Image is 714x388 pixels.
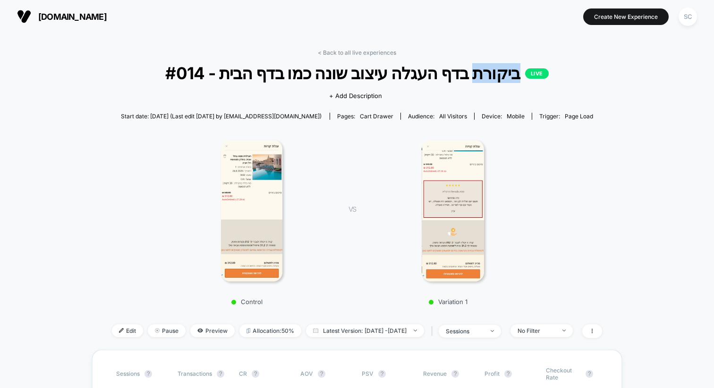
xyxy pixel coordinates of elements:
span: Transactions [178,370,212,377]
span: cart drawer [360,113,393,120]
span: Device: [474,113,532,120]
img: Control main [221,140,282,281]
button: ? [252,370,259,378]
button: Create New Experience [583,8,669,25]
span: mobile [507,113,525,120]
button: ? [318,370,325,378]
div: SC [679,8,697,26]
span: + Add Description [329,91,382,101]
span: Revenue [423,370,447,377]
span: Profit [484,370,500,377]
span: VS [348,205,356,213]
div: Audience: [408,113,467,120]
button: ? [451,370,459,378]
span: Start date: [DATE] (Last edit [DATE] by [EMAIL_ADDRESS][DOMAIN_NAME]) [121,113,322,120]
div: Trigger: [539,113,593,120]
img: end [155,328,160,333]
div: No Filter [518,327,555,334]
span: Latest Version: [DATE] - [DATE] [306,324,424,337]
button: ? [504,370,512,378]
img: edit [119,328,124,333]
button: ? [144,370,152,378]
span: [DOMAIN_NAME] [38,12,107,22]
span: Page Load [565,113,593,120]
img: end [491,330,494,332]
div: Pages: [337,113,393,120]
img: calendar [313,328,318,333]
span: Checkout Rate [546,367,581,381]
a: < Back to all live experiences [318,49,396,56]
div: sessions [446,328,484,335]
button: SC [676,7,700,26]
img: end [562,330,566,331]
span: Preview [190,324,235,337]
button: ? [217,370,224,378]
img: rebalance [246,328,250,333]
span: #014 - ביקורת בדף העגלה עיצוב שונה כמו בדף הבית [136,63,578,83]
span: Edit [112,324,143,337]
span: PSV [362,370,374,377]
span: Sessions [116,370,140,377]
img: end [414,330,417,331]
button: ? [378,370,386,378]
span: All Visitors [439,113,467,120]
span: CR [239,370,247,377]
img: Variation 1 main [422,140,484,281]
span: Pause [148,324,186,337]
span: AOV [300,370,313,377]
p: Variation 1 [365,298,531,305]
span: | [429,324,439,338]
p: Control [164,298,330,305]
span: Allocation: 50% [239,324,301,337]
button: [DOMAIN_NAME] [14,9,110,24]
img: Visually logo [17,9,31,24]
button: ? [586,370,593,378]
p: LIVE [525,68,549,79]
